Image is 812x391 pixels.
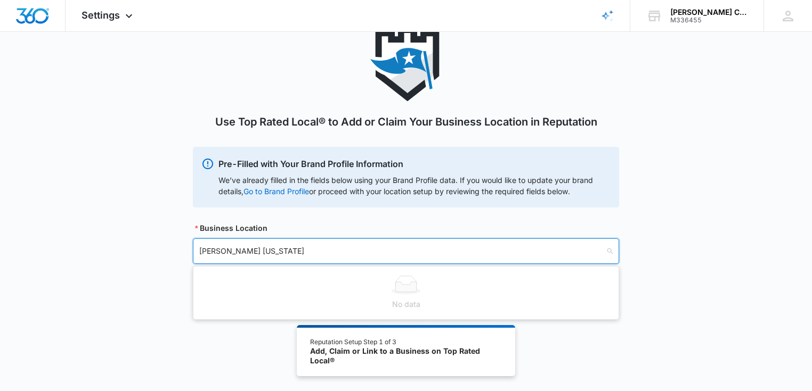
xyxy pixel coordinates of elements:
[218,157,611,170] p: Pre-Filled with Your Brand Profile Information
[200,298,612,310] div: No data
[670,16,748,24] div: account id
[670,8,748,16] div: account name
[310,346,502,365] div: Add, Claim or Link to a Business on Top Rated Local®
[195,222,267,234] label: Business Location
[369,27,443,101] img: Top Rated Local®
[310,337,502,347] div: Reputation Setup Step 1 of 3
[82,10,120,21] span: Settings
[215,114,597,130] h1: Use Top Rated Local® to Add or Claim Your Business Location in Reputation
[218,174,611,197] div: We’ve already filled in the fields below using your Brand Profile data. If you would like to upda...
